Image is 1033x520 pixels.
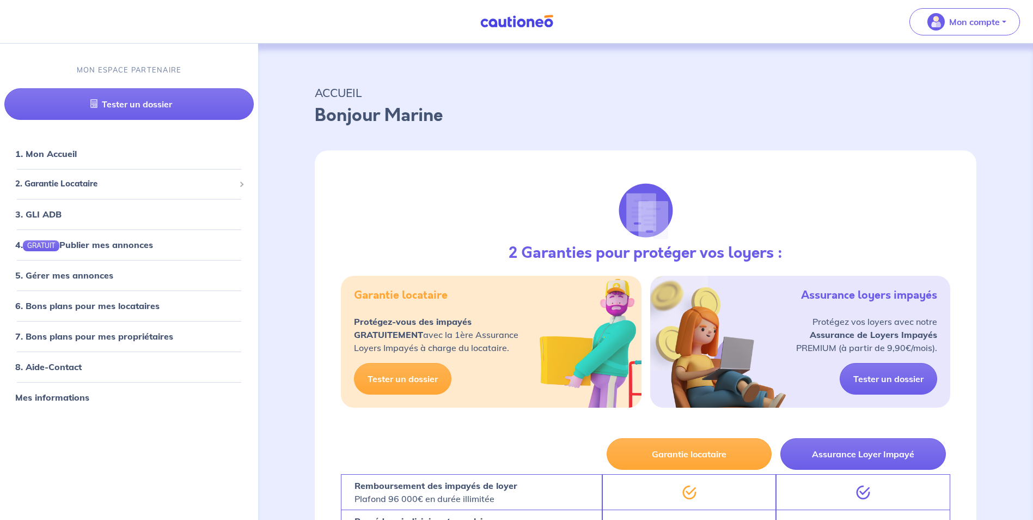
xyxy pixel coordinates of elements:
[810,329,937,340] strong: Assurance de Loyers Impayés
[15,209,62,220] a: 3. GLI ADB
[77,65,182,75] p: MON ESPACE PARTENAIRE
[616,181,675,240] img: justif-loupe
[15,392,89,403] a: Mes informations
[354,479,517,505] p: Plafond 96 000€ en durée illimitée
[4,234,254,256] div: 4.GRATUITPublier mes annonces
[4,264,254,286] div: 5. Gérer mes annonces
[4,295,254,317] div: 6. Bons plans pour mes locataires
[4,203,254,225] div: 3. GLI ADB
[509,244,783,263] h3: 2 Garanties pour protéger vos loyers :
[4,89,254,120] a: Tester un dossier
[315,83,976,102] p: ACCUEIL
[4,143,254,165] div: 1. Mon Accueil
[909,8,1020,35] button: illu_account_valid_menu.svgMon compte
[15,331,173,342] a: 7. Bons plans pour mes propriétaires
[949,15,1000,28] p: Mon compte
[354,289,448,302] h5: Garantie locataire
[840,363,937,395] a: Tester un dossier
[780,438,946,470] button: Assurance Loyer Impayé
[796,315,937,354] p: Protégez vos loyers avec notre PREMIUM (à partir de 9,90€/mois).
[927,13,945,31] img: illu_account_valid_menu.svg
[4,174,254,195] div: 2. Garantie Locataire
[15,361,82,372] a: 8. Aide-Contact
[15,270,113,281] a: 5. Gérer mes annonces
[15,178,235,191] span: 2. Garantie Locataire
[315,102,976,129] p: Bonjour Marine
[4,356,254,378] div: 8. Aide-Contact
[4,386,254,408] div: Mes informations
[15,239,153,250] a: 4.GRATUITPublier mes annonces
[15,149,77,160] a: 1. Mon Accueil
[354,316,472,340] strong: Protégez-vous des impayés GRATUITEMENT
[15,300,160,311] a: 6. Bons plans pour mes locataires
[354,363,451,395] a: Tester un dossier
[354,315,518,354] p: avec la 1ère Assurance Loyers Impayés à charge du locataire.
[607,438,772,470] button: Garantie locataire
[354,480,517,491] strong: Remboursement des impayés de loyer
[476,15,558,28] img: Cautioneo
[4,325,254,347] div: 7. Bons plans pour mes propriétaires
[801,289,937,302] h5: Assurance loyers impayés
